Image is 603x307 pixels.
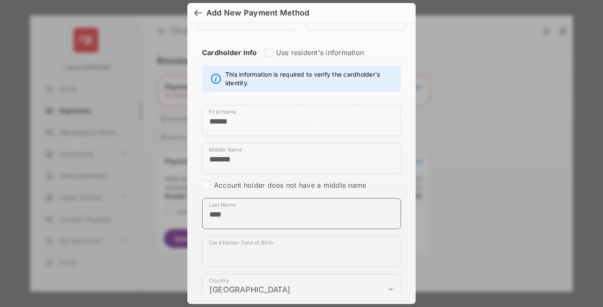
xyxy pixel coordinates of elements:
label: Account holder does not have a middle name [214,181,366,189]
div: Add New Payment Method [206,8,309,18]
label: Use resident's information [276,48,364,57]
span: This information is required to verify the cardholder's identity. [225,70,396,87]
strong: Cardholder Info [202,48,257,72]
div: payment_method_screening[postal_addresses][country] [202,274,401,305]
